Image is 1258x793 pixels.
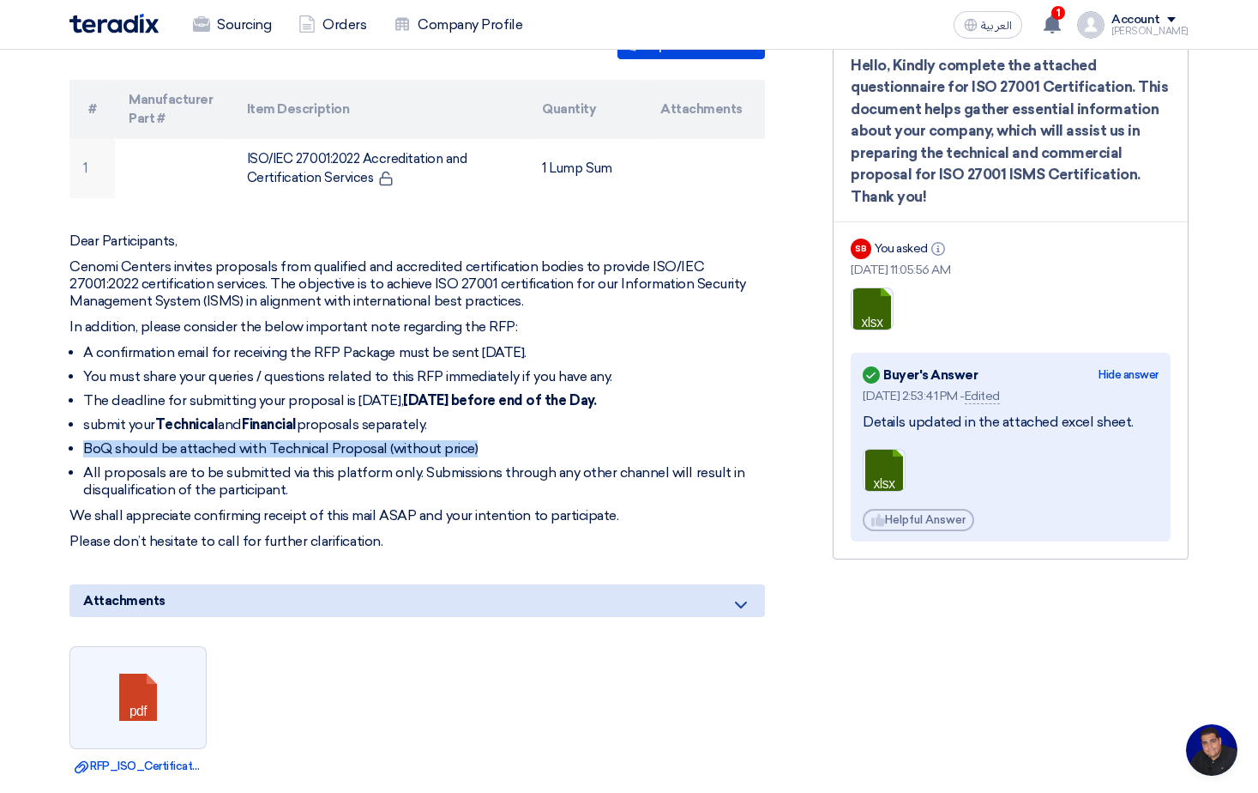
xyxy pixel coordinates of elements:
[863,414,1159,432] div: Details updated in the attached excel sheet.
[83,591,166,610] span: Attachments
[115,80,233,139] th: Manufacturer Part #
[83,392,765,409] li: The deadline for submitting your proposal is [DATE],
[528,80,647,139] th: Quantity
[1111,27,1189,36] div: [PERSON_NAME]
[863,363,978,387] div: Buyer's Answer
[863,387,1159,405] div: [DATE] 2:53:41 PM -
[1098,366,1159,384] div: Hide answer
[954,11,1022,39] button: العربية
[242,416,297,433] strong: Financial
[233,139,529,198] td: ISO/IEC 27001:2022 Accreditation and Certification Services
[1186,724,1237,776] a: Open chat
[83,464,765,499] li: All proposals are to be submitted via this platform only. Submissions through any other channel w...
[1051,6,1065,20] span: 1
[69,139,115,198] td: 1
[233,80,529,139] th: Item Description
[851,55,1171,209] div: Hello, Kindly complete the attached questionnaire for ISO 27001 Certification. This document help...
[69,233,765,250] p: Dear Participants,
[852,288,989,391] a: __QuestionnaireMSITSchemes_1754467452541.xlsx
[285,6,380,44] a: Orders
[875,239,948,257] div: You asked
[1111,13,1160,27] div: Account
[69,14,159,33] img: Teradix logo
[83,344,765,361] li: A confirmation email for receiving the RFP Package must be sent [DATE].
[403,392,596,409] strong: [DATE] before end of the Day.
[647,80,765,139] th: Attachments
[69,318,765,336] p: In addition, please consider the below important note regarding the RFP:
[1077,11,1105,39] img: profile_test.png
[83,440,765,457] li: BoQ should be attached with Technical Proposal (without price)
[69,533,765,550] p: Please don’t hesitate to call for further clarification.
[864,450,1001,553] a: CIAM_URW__Requirements_and_prerequisites_for_the_Cenomi_IDP_federation_1754913184542.xlsx
[380,6,536,44] a: Company Profile
[83,416,765,433] li: submit your and proposals separately.
[69,258,765,310] p: Cenomi Centers invites proposals from qualified and accredited certification bodies to provide IS...
[69,80,115,139] th: #
[179,6,285,44] a: Sourcing
[75,758,202,775] a: RFP_ISO_Certification_requirement.pdf
[981,20,1012,32] span: العربية
[528,139,647,198] td: 1 Lump Sum
[965,389,1000,404] span: Edited
[851,239,871,259] div: SB
[83,368,765,385] li: You must share your queries / questions related to this RFP immediately if you have any.
[863,509,974,531] div: Helpful Answer
[69,507,765,524] p: We shall appreciate confirming receipt of this mail ASAP and your intention to participate.
[155,416,219,433] strong: Technical
[851,261,1171,279] div: [DATE] 11:05:56 AM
